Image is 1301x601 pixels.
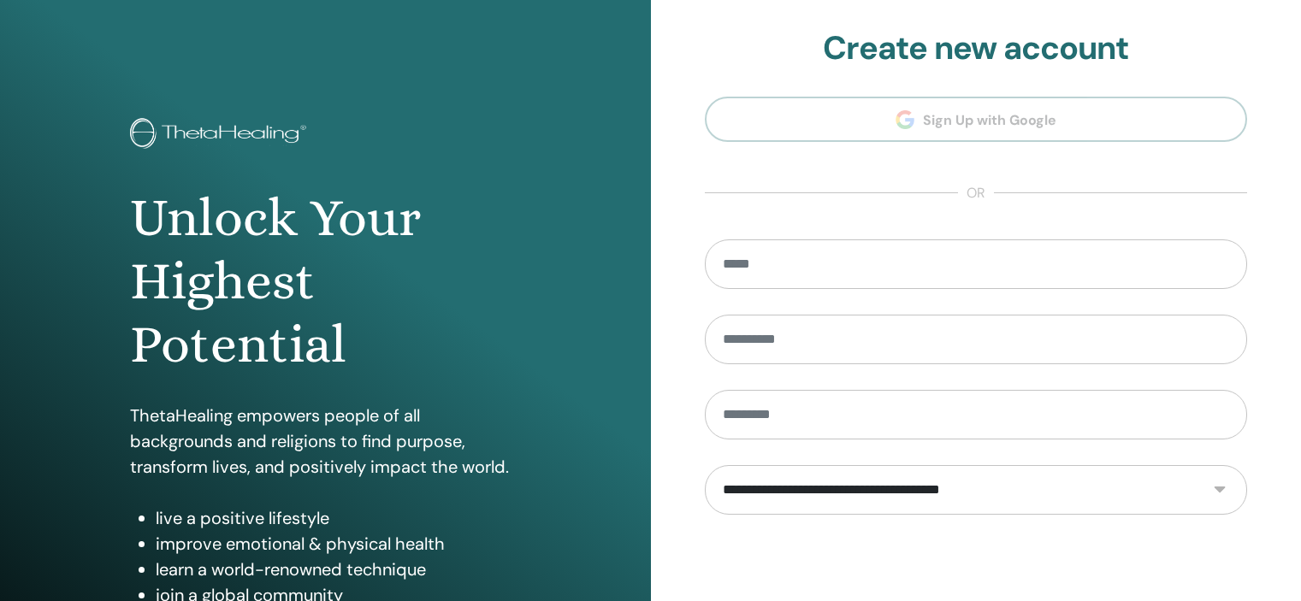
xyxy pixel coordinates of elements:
[156,557,521,582] li: learn a world-renowned technique
[130,403,521,480] p: ThetaHealing empowers people of all backgrounds and religions to find purpose, transform lives, a...
[156,505,521,531] li: live a positive lifestyle
[958,183,994,203] span: or
[130,186,521,377] h1: Unlock Your Highest Potential
[156,531,521,557] li: improve emotional & physical health
[705,29,1248,68] h2: Create new account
